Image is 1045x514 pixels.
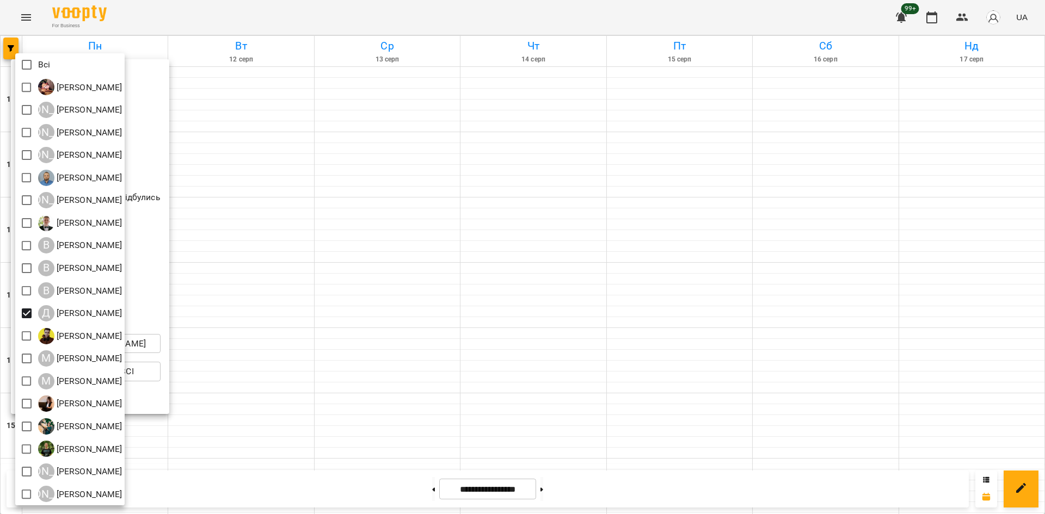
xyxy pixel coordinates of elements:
[38,373,122,389] div: Михайло Поліщук
[38,486,122,502] div: Ярослав Пташинський
[54,103,122,116] p: [PERSON_NAME]
[38,260,122,276] div: Володимир Ярошинський
[54,239,122,252] p: [PERSON_NAME]
[38,441,122,457] div: Роман Ованенко
[38,486,54,502] div: [PERSON_NAME]
[54,465,122,478] p: [PERSON_NAME]
[38,170,122,186] div: Антон Костюк
[38,328,122,344] a: Д [PERSON_NAME]
[38,418,122,435] div: Ольга Мизюк
[38,170,122,186] a: А [PERSON_NAME]
[38,237,122,253] a: В [PERSON_NAME]
[38,463,122,480] a: [PERSON_NAME] [PERSON_NAME]
[54,171,122,184] p: [PERSON_NAME]
[54,443,122,456] p: [PERSON_NAME]
[38,463,54,480] div: [PERSON_NAME]
[38,124,122,140] div: Аліна Москаленко
[38,328,122,344] div: Денис Пущало
[38,350,122,367] a: М [PERSON_NAME]
[38,373,54,389] div: М
[38,102,122,118] a: [PERSON_NAME] [PERSON_NAME]
[38,102,54,118] div: [PERSON_NAME]
[38,237,54,253] div: В
[38,192,54,208] div: [PERSON_NAME]
[38,215,122,231] a: В [PERSON_NAME]
[38,441,54,457] img: Р
[38,282,122,299] a: В [PERSON_NAME]
[38,147,54,163] div: [PERSON_NAME]
[38,305,54,321] div: Д
[54,330,122,343] p: [PERSON_NAME]
[54,284,122,298] p: [PERSON_NAME]
[38,237,122,253] div: Владислав Границький
[54,375,122,388] p: [PERSON_NAME]
[38,441,122,457] a: Р [PERSON_NAME]
[38,305,122,321] a: Д [PERSON_NAME]
[54,194,122,207] p: [PERSON_NAME]
[38,395,122,412] a: Н [PERSON_NAME]
[38,79,54,95] img: І
[38,124,54,140] div: [PERSON_NAME]
[38,305,122,321] div: Денис Замрій
[54,352,122,365] p: [PERSON_NAME]
[38,215,54,231] img: В
[38,192,122,208] div: Артем Кот
[38,102,122,118] div: Альберт Волков
[38,395,54,412] img: Н
[38,79,122,95] div: Ілля Петруша
[54,420,122,433] p: [PERSON_NAME]
[38,350,54,367] div: М
[54,262,122,275] p: [PERSON_NAME]
[54,81,122,94] p: [PERSON_NAME]
[38,147,122,163] div: Анастасія Герус
[38,192,122,208] a: [PERSON_NAME] [PERSON_NAME]
[38,170,54,186] img: А
[38,215,122,231] div: Вадим Моргун
[38,124,122,140] a: [PERSON_NAME] [PERSON_NAME]
[38,260,122,276] a: В [PERSON_NAME]
[38,282,122,299] div: Віталій Кадуха
[54,126,122,139] p: [PERSON_NAME]
[54,216,122,230] p: [PERSON_NAME]
[38,418,54,435] img: О
[38,486,122,502] a: [PERSON_NAME] [PERSON_NAME]
[38,58,50,71] p: Всі
[38,260,54,276] div: В
[38,328,54,344] img: Д
[38,79,122,95] a: І [PERSON_NAME]
[38,147,122,163] a: [PERSON_NAME] [PERSON_NAME]
[38,282,54,299] div: В
[38,395,122,412] div: Надія Шрай
[54,488,122,501] p: [PERSON_NAME]
[38,373,122,389] a: М [PERSON_NAME]
[38,418,122,435] a: О [PERSON_NAME]
[38,463,122,480] div: Юрій Шпак
[54,148,122,162] p: [PERSON_NAME]
[54,307,122,320] p: [PERSON_NAME]
[54,397,122,410] p: [PERSON_NAME]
